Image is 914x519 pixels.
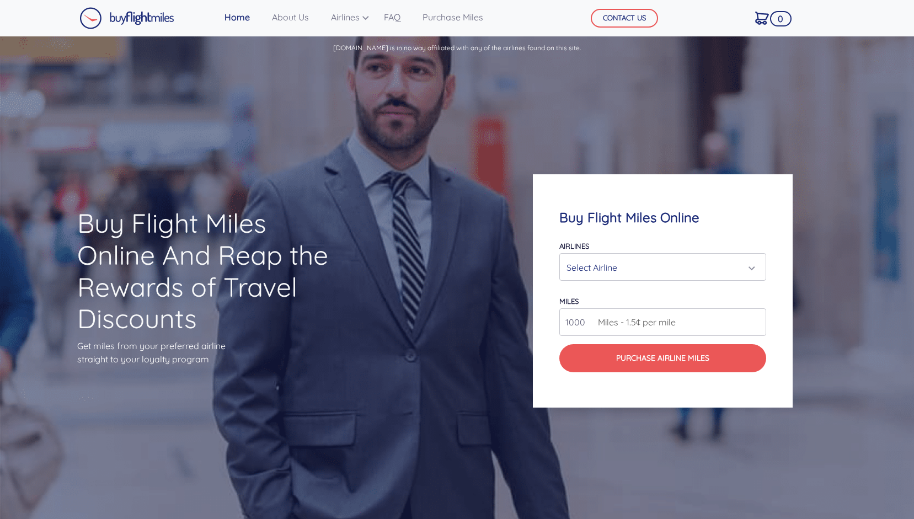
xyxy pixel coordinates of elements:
[79,7,174,29] img: Buy Flight Miles Logo
[380,6,405,28] a: FAQ
[77,339,334,366] p: Get miles from your preferred airline straight to your loyalty program
[559,344,766,372] button: Purchase Airline Miles
[559,210,766,226] h4: Buy Flight Miles Online
[559,242,589,250] label: Airlines
[591,9,658,28] button: CONTACT US
[79,4,174,32] a: Buy Flight Miles Logo
[220,6,254,28] a: Home
[755,12,769,25] img: Cart
[770,11,792,26] span: 0
[592,315,676,329] span: Miles - 1.5¢ per mile
[418,6,488,28] a: Purchase Miles
[751,6,773,29] a: 0
[566,257,752,278] div: Select Airline
[559,253,766,281] button: Select Airline
[327,6,366,28] a: Airlines
[268,6,313,28] a: About Us
[77,207,334,334] h1: Buy Flight Miles Online And Reap the Rewards of Travel Discounts
[559,297,579,306] label: miles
